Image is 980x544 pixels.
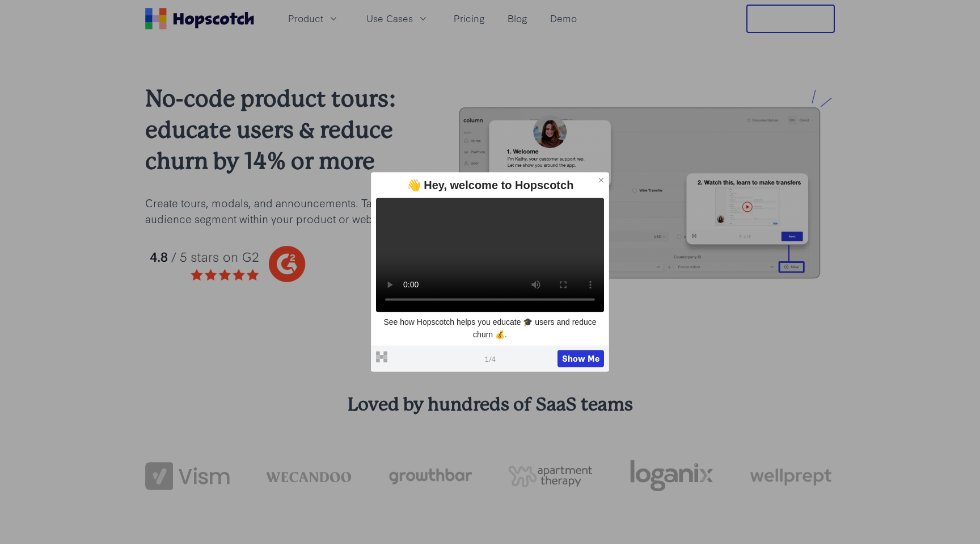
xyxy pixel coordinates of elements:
span: 1 / 4 [485,353,496,363]
img: growthbar-logo [387,468,472,484]
img: hopscotch g2 [145,240,411,288]
img: wecandoo-logo [266,470,350,482]
button: Use Cases [360,9,436,28]
div: 👋 Hey, welcome to Hopscotch [376,177,604,193]
button: Product [281,9,346,28]
button: Show Me [557,350,604,367]
img: loganix-logo [629,454,713,498]
h2: No-code product tours: educate users & reduce churn by 14% or more [145,83,411,177]
h3: Loved by hundreds of SaaS teams [145,392,835,417]
img: vism logo [145,462,230,491]
img: png-apartment-therapy-house-studio-apartment-home [508,466,593,487]
a: Blog [503,9,532,28]
span: Product [288,11,323,26]
a: Pricing [449,9,489,28]
span: Use Cases [366,11,413,26]
img: hopscotch product tours for saas businesses [447,89,835,295]
img: wellprept logo [750,465,835,488]
a: Home [145,8,254,30]
a: Demo [546,9,581,28]
button: Free Trial [746,5,835,33]
p: Create tours, modals, and announcements. Target any audience segment within your product or website. [145,195,411,227]
p: See how Hopscotch helps you educate 🎓 users and reduce churn 💰. [376,316,604,341]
